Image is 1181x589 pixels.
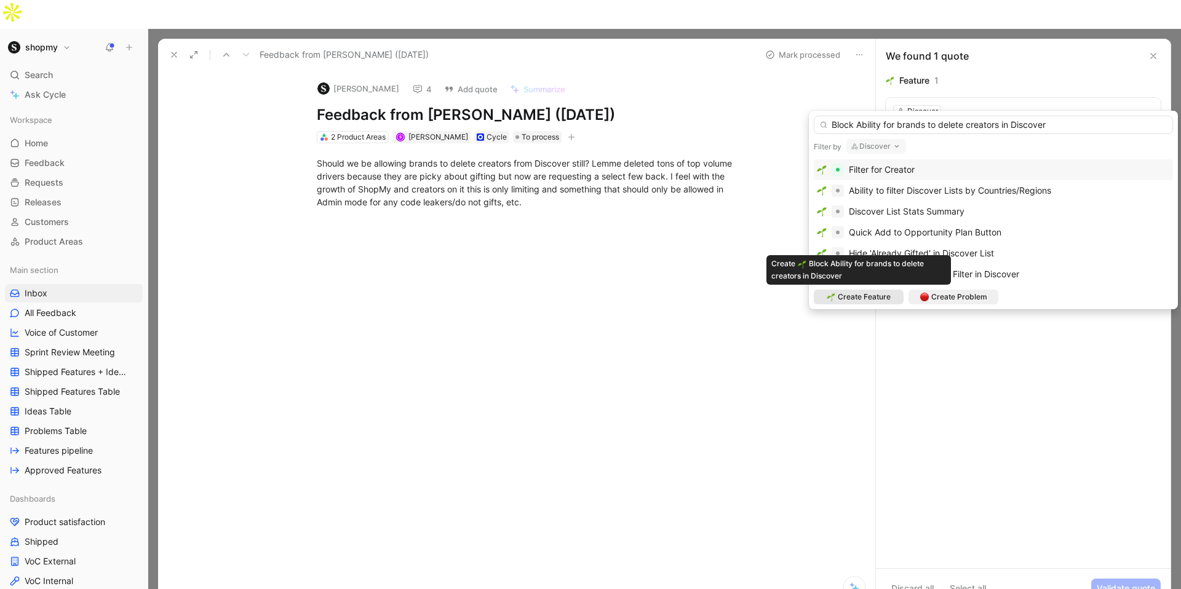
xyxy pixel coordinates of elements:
[817,207,827,216] img: 🌱
[849,269,1019,279] span: 'Yet to Have Relationship' Filter in Discover
[817,165,827,175] img: 🌱
[817,186,827,196] img: 🌱
[931,291,987,303] span: Create Problem
[838,291,891,303] span: Create Feature
[849,227,1001,237] span: Quick Add to Opportunity Plan Button
[827,293,835,301] img: 🌱
[849,164,915,175] span: Filter for Creator
[849,206,964,216] span: Discover List Stats Summary
[817,269,827,279] img: 🌱
[849,248,994,258] span: Hide 'Already Gifted' in Discover List
[920,293,929,301] img: 🔴
[814,116,1173,134] input: Link to feature or problem
[817,248,827,258] img: 🌱
[846,139,906,154] button: Discover
[817,227,827,237] img: 🌱
[849,185,1051,196] span: Ability to filter Discover Lists by Countries/Regions
[814,142,841,152] div: Filter by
